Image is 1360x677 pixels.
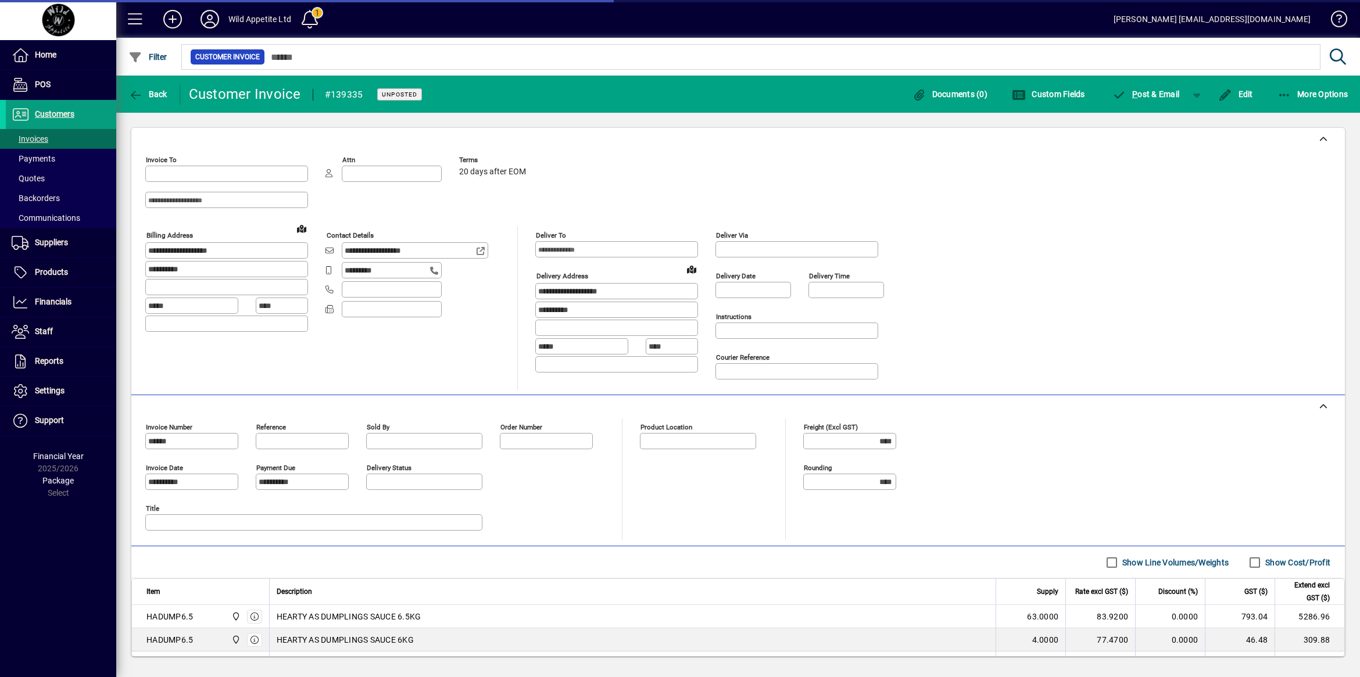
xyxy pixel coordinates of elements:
[1275,628,1344,651] td: 309.88
[35,267,68,277] span: Products
[6,228,116,257] a: Suppliers
[1275,84,1351,105] button: More Options
[195,51,260,63] span: Customer Invoice
[33,452,84,461] span: Financial Year
[154,9,191,30] button: Add
[12,174,45,183] span: Quotes
[367,423,389,431] mat-label: Sold by
[1009,84,1088,105] button: Custom Fields
[1158,585,1198,598] span: Discount (%)
[6,288,116,317] a: Financials
[35,109,74,119] span: Customers
[189,85,301,103] div: Customer Invoice
[228,610,242,623] span: Wild Appetite Ltd
[35,327,53,336] span: Staff
[35,415,64,425] span: Support
[146,585,160,598] span: Item
[716,313,751,321] mat-label: Instructions
[1032,634,1059,646] span: 4.0000
[35,356,63,366] span: Reports
[1218,89,1253,99] span: Edit
[1075,585,1128,598] span: Rate excl GST ($)
[35,80,51,89] span: POS
[292,219,311,238] a: View on map
[126,46,170,67] button: Filter
[6,129,116,149] a: Invoices
[6,70,116,99] a: POS
[1132,89,1137,99] span: P
[1135,651,1205,675] td: 0.0000
[146,464,183,472] mat-label: Invoice date
[228,10,291,28] div: Wild Appetite Ltd
[191,9,228,30] button: Profile
[256,464,295,472] mat-label: Payment due
[1322,2,1345,40] a: Knowledge Base
[116,84,180,105] app-page-header-button: Back
[12,213,80,223] span: Communications
[1275,605,1344,628] td: 5286.96
[146,504,159,513] mat-label: Title
[1215,84,1256,105] button: Edit
[42,476,74,485] span: Package
[1135,628,1205,651] td: 0.0000
[1073,611,1128,622] div: 83.9200
[128,52,167,62] span: Filter
[804,464,832,472] mat-label: Rounding
[909,84,990,105] button: Documents (0)
[1012,89,1085,99] span: Custom Fields
[716,231,748,239] mat-label: Deliver via
[1244,585,1268,598] span: GST ($)
[128,89,167,99] span: Back
[682,260,701,278] a: View on map
[342,156,355,164] mat-label: Attn
[716,272,756,280] mat-label: Delivery date
[12,134,48,144] span: Invoices
[1282,579,1330,604] span: Extend excl GST ($)
[1277,89,1348,99] span: More Options
[716,353,770,361] mat-label: Courier Reference
[1112,89,1180,99] span: ost & Email
[228,633,242,646] span: Wild Appetite Ltd
[382,91,417,98] span: Unposted
[1027,611,1058,622] span: 63.0000
[459,167,526,177] span: 20 days after EOM
[146,423,192,431] mat-label: Invoice number
[277,611,421,622] span: HEARTY AS DUMPLINGS SAUCE 6.5KG
[256,423,286,431] mat-label: Reference
[1205,651,1275,675] td: 10.58
[1263,557,1330,568] label: Show Cost/Profit
[6,208,116,228] a: Communications
[35,50,56,59] span: Home
[1073,634,1128,646] div: 77.4700
[6,258,116,287] a: Products
[6,188,116,208] a: Backorders
[277,585,312,598] span: Description
[1205,605,1275,628] td: 793.04
[459,156,529,164] span: Terms
[536,231,566,239] mat-label: Deliver To
[1114,10,1311,28] div: [PERSON_NAME] [EMAIL_ADDRESS][DOMAIN_NAME]
[1205,628,1275,651] td: 46.48
[1135,605,1205,628] td: 0.0000
[6,149,116,169] a: Payments
[1275,651,1344,675] td: 70.50
[325,85,363,104] div: #139335
[6,347,116,376] a: Reports
[367,464,411,472] mat-label: Delivery status
[146,611,193,622] div: HADUMP6.5
[146,634,193,646] div: HADUMP6.5
[6,169,116,188] a: Quotes
[912,89,987,99] span: Documents (0)
[12,194,60,203] span: Backorders
[146,156,177,164] mat-label: Invoice To
[126,84,170,105] button: Back
[35,297,71,306] span: Financials
[35,386,65,395] span: Settings
[1120,557,1229,568] label: Show Line Volumes/Weights
[35,238,68,247] span: Suppliers
[6,317,116,346] a: Staff
[500,423,542,431] mat-label: Order number
[1107,84,1186,105] button: Post & Email
[804,423,858,431] mat-label: Freight (excl GST)
[6,41,116,70] a: Home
